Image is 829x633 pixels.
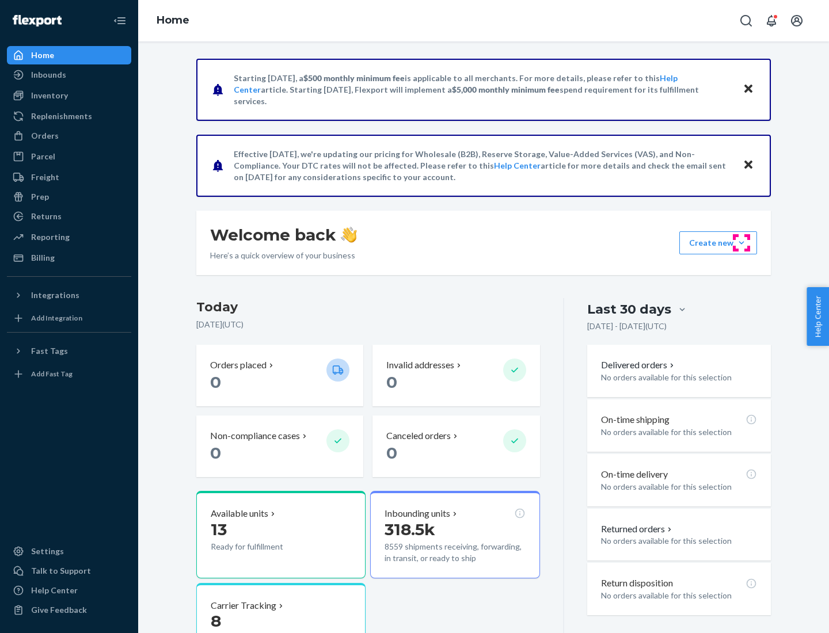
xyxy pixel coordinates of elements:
[210,250,357,261] p: Here’s a quick overview of your business
[785,9,808,32] button: Open account menu
[31,49,54,61] div: Home
[735,9,758,32] button: Open Search Box
[7,66,131,84] a: Inbounds
[601,481,757,493] p: No orders available for this selection
[385,520,435,539] span: 318.5k
[386,359,454,372] p: Invalid addresses
[601,523,674,536] button: Returned orders
[7,286,131,304] button: Integrations
[587,321,667,332] p: [DATE] - [DATE] ( UTC )
[31,231,70,243] div: Reporting
[31,110,92,122] div: Replenishments
[7,107,131,125] a: Replenishments
[210,443,221,463] span: 0
[196,415,363,477] button: Non-compliance cases 0
[587,300,671,318] div: Last 30 days
[31,604,87,616] div: Give Feedback
[341,227,357,243] img: hand-wave emoji
[211,507,268,520] p: Available units
[147,4,199,37] ol: breadcrumbs
[7,365,131,383] a: Add Fast Tag
[372,415,539,477] button: Canceled orders 0
[7,188,131,206] a: Prep
[210,429,300,443] p: Non-compliance cases
[7,207,131,226] a: Returns
[108,9,131,32] button: Close Navigation
[7,86,131,105] a: Inventory
[601,535,757,547] p: No orders available for this selection
[7,581,131,600] a: Help Center
[31,345,68,357] div: Fast Tags
[7,601,131,619] button: Give Feedback
[31,211,62,222] div: Returns
[211,520,227,539] span: 13
[31,546,64,557] div: Settings
[741,81,756,98] button: Close
[7,228,131,246] a: Reporting
[7,46,131,64] a: Home
[601,577,673,590] p: Return disposition
[7,542,131,560] a: Settings
[601,359,676,372] button: Delivered orders
[7,342,131,360] button: Fast Tags
[31,565,91,577] div: Talk to Support
[210,359,267,372] p: Orders placed
[601,468,668,481] p: On-time delivery
[31,69,66,81] div: Inbounds
[386,372,397,392] span: 0
[7,127,131,145] a: Orders
[234,148,732,183] p: Effective [DATE], we're updating our pricing for Wholesale (B2B), Reserve Storage, Value-Added Se...
[196,491,366,578] button: Available units13Ready for fulfillment
[31,369,73,379] div: Add Fast Tag
[741,157,756,174] button: Close
[31,191,49,203] div: Prep
[196,319,540,330] p: [DATE] ( UTC )
[370,491,539,578] button: Inbounding units318.5k8559 shipments receiving, forwarding, in transit, or ready to ship
[211,599,276,612] p: Carrier Tracking
[452,85,560,94] span: $5,000 monthly minimum fee
[7,309,131,327] a: Add Integration
[31,585,78,596] div: Help Center
[679,231,757,254] button: Create new
[211,541,317,552] p: Ready for fulfillment
[386,443,397,463] span: 0
[807,287,829,346] button: Help Center
[7,168,131,186] a: Freight
[7,249,131,267] a: Billing
[385,507,450,520] p: Inbounding units
[303,73,405,83] span: $500 monthly minimum fee
[601,590,757,601] p: No orders available for this selection
[31,313,82,323] div: Add Integration
[31,130,59,142] div: Orders
[210,372,221,392] span: 0
[601,426,757,438] p: No orders available for this selection
[234,73,732,107] p: Starting [DATE], a is applicable to all merchants. For more details, please refer to this article...
[386,429,451,443] p: Canceled orders
[196,345,363,406] button: Orders placed 0
[760,9,783,32] button: Open notifications
[372,345,539,406] button: Invalid addresses 0
[601,372,757,383] p: No orders available for this selection
[196,298,540,316] h3: Today
[31,151,55,162] div: Parcel
[31,252,55,264] div: Billing
[7,147,131,166] a: Parcel
[31,289,79,301] div: Integrations
[13,15,62,26] img: Flexport logo
[385,541,525,564] p: 8559 shipments receiving, forwarding, in transit, or ready to ship
[494,161,541,170] a: Help Center
[601,413,670,426] p: On-time shipping
[31,171,59,183] div: Freight
[211,611,221,631] span: 8
[157,14,189,26] a: Home
[31,90,68,101] div: Inventory
[210,224,357,245] h1: Welcome back
[7,562,131,580] a: Talk to Support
